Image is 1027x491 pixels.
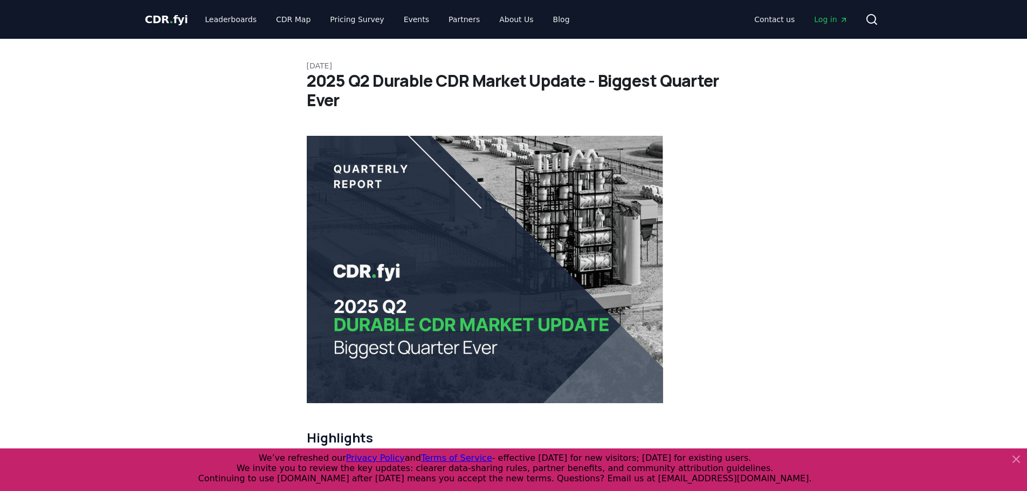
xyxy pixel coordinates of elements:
a: Log in [805,10,856,29]
nav: Main [196,10,578,29]
a: CDR Map [267,10,319,29]
h2: Highlights [307,429,664,446]
a: Pricing Survey [321,10,392,29]
span: . [169,13,173,26]
p: [DATE] [307,60,721,71]
a: Events [395,10,438,29]
img: blog post image [307,136,664,403]
a: Contact us [746,10,803,29]
a: Partners [440,10,488,29]
nav: Main [746,10,856,29]
a: About Us [491,10,542,29]
h1: 2025 Q2 Durable CDR Market Update - Biggest Quarter Ever [307,71,721,110]
span: Log in [814,14,847,25]
a: CDR.fyi [145,12,188,27]
a: Leaderboards [196,10,265,29]
span: CDR fyi [145,13,188,26]
a: Blog [544,10,578,29]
